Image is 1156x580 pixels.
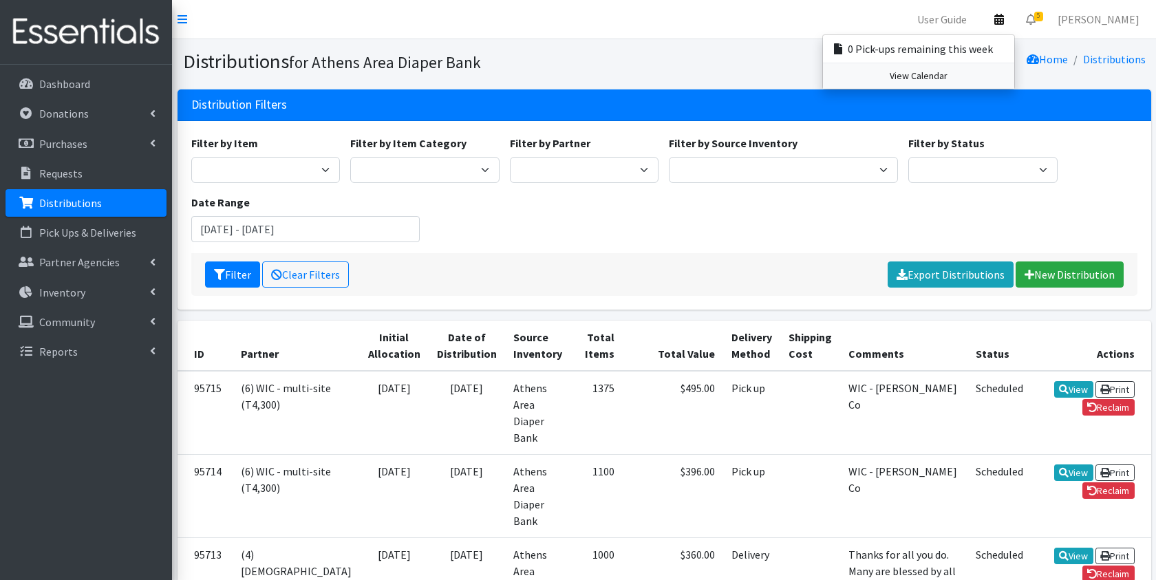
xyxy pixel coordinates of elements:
input: January 1, 2011 - December 31, 2011 [191,216,420,242]
td: 1100 [570,454,623,537]
a: Reports [6,338,167,365]
td: WIC - [PERSON_NAME] Co [840,371,967,455]
button: Filter [205,261,260,288]
td: [DATE] [360,371,429,455]
img: HumanEssentials [6,9,167,55]
td: [DATE] [429,454,505,537]
h3: Distribution Filters [191,98,287,112]
a: Home [1027,52,1068,66]
a: Inventory [6,279,167,306]
p: Pick Ups & Deliveries [39,226,136,239]
a: View [1054,381,1093,398]
th: Total Items [570,321,623,371]
td: (6) WIC - multi-site (T4,300) [233,371,360,455]
td: $495.00 [623,371,723,455]
label: Date Range [191,194,250,211]
a: Dashboard [6,70,167,98]
p: Reports [39,345,78,358]
a: Distributions [1083,52,1146,66]
a: Partner Agencies [6,248,167,276]
p: Community [39,315,95,329]
a: Reclaim [1082,482,1135,499]
th: Source Inventory [505,321,570,371]
a: Clear Filters [262,261,349,288]
td: Pick up [723,371,780,455]
th: Delivery Method [723,321,780,371]
th: Date of Distribution [429,321,505,371]
a: User Guide [906,6,978,33]
small: for Athens Area Diaper Bank [289,52,481,72]
td: Athens Area Diaper Bank [505,454,570,537]
a: View [1054,464,1093,481]
td: 1375 [570,371,623,455]
td: Scheduled [967,371,1031,455]
a: Print [1095,548,1135,564]
a: 0 Pick-ups remaining this week [823,35,1014,63]
p: Purchases [39,137,87,151]
label: Filter by Item Category [350,135,467,151]
label: Filter by Source Inventory [669,135,798,151]
td: 95714 [178,454,233,537]
a: Print [1095,464,1135,481]
th: Comments [840,321,967,371]
td: (6) WIC - multi-site (T4,300) [233,454,360,537]
p: Inventory [39,286,85,299]
a: Distributions [6,189,167,217]
th: Actions [1031,321,1151,371]
th: Total Value [623,321,723,371]
label: Filter by Partner [510,135,590,151]
td: [DATE] [360,454,429,537]
label: Filter by Status [908,135,985,151]
p: Dashboard [39,77,90,91]
a: View Calendar [823,63,1014,89]
th: Initial Allocation [360,321,429,371]
td: 95715 [178,371,233,455]
a: Donations [6,100,167,127]
th: Shipping Cost [780,321,840,371]
a: Reclaim [1082,399,1135,416]
a: View [1054,548,1093,564]
a: Purchases [6,130,167,158]
a: Requests [6,160,167,187]
td: WIC - [PERSON_NAME] Co [840,454,967,537]
a: Export Distributions [888,261,1014,288]
a: Community [6,308,167,336]
h1: Distributions [183,50,659,74]
p: Requests [39,167,83,180]
td: Athens Area Diaper Bank [505,371,570,455]
label: Filter by Item [191,135,258,151]
td: [DATE] [429,371,505,455]
th: ID [178,321,233,371]
p: Donations [39,107,89,120]
a: Pick Ups & Deliveries [6,219,167,246]
p: Distributions [39,196,102,210]
td: $396.00 [623,454,723,537]
a: Print [1095,381,1135,398]
a: New Distribution [1016,261,1124,288]
a: [PERSON_NAME] [1047,6,1150,33]
th: Partner [233,321,360,371]
p: Partner Agencies [39,255,120,269]
td: Pick up [723,454,780,537]
th: Status [967,321,1031,371]
span: 5 [1034,12,1043,21]
a: 5 [1015,6,1047,33]
td: Scheduled [967,454,1031,537]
